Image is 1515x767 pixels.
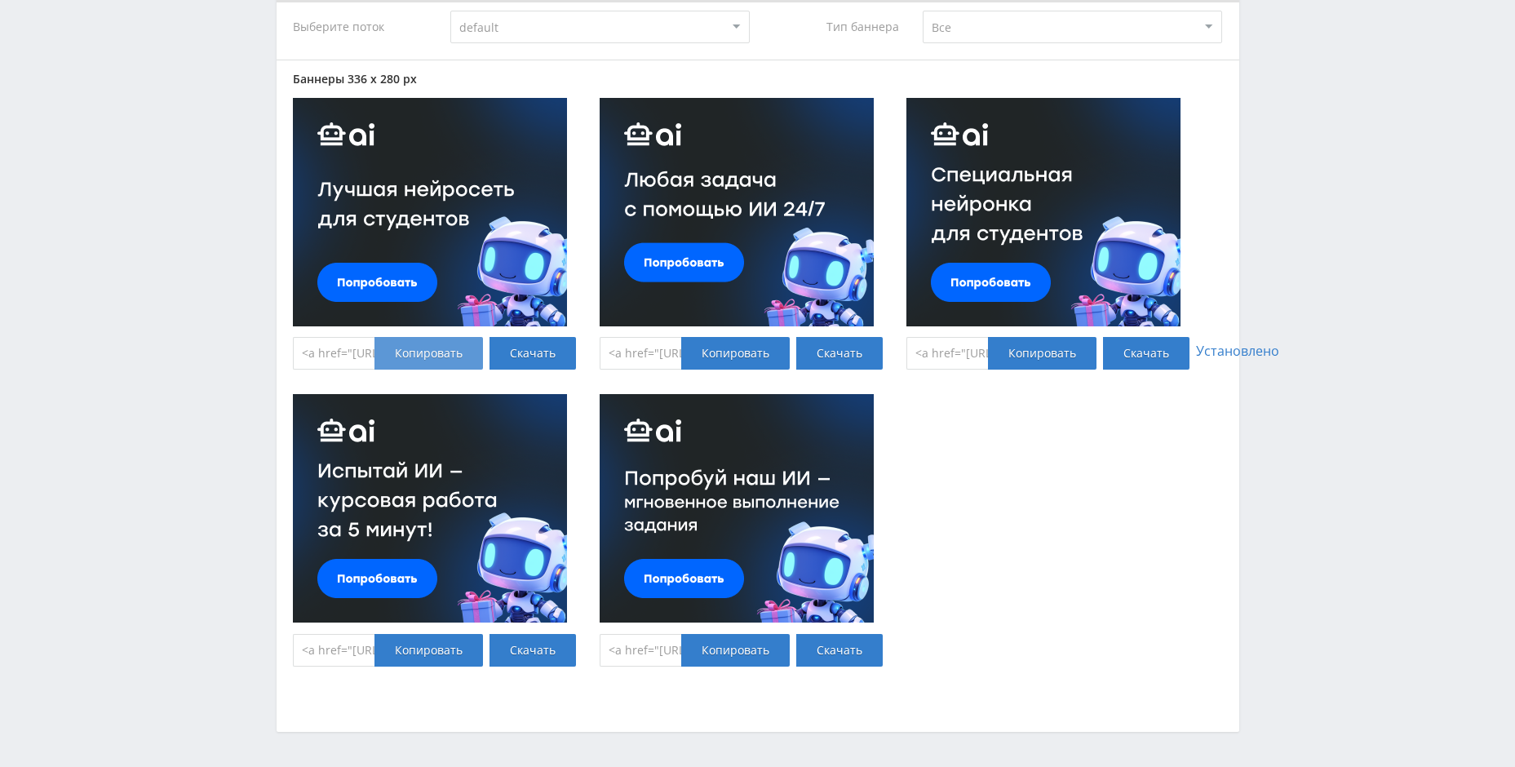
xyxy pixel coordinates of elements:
[374,337,483,370] div: Копировать
[988,337,1096,370] div: Копировать
[796,634,883,667] a: Скачать
[796,337,883,370] a: Скачать
[1103,337,1189,370] a: Скачать
[765,11,907,43] div: Тип баннера
[293,11,435,43] div: Выберите поток
[1196,344,1279,358] div: Установлено
[681,337,790,370] div: Копировать
[681,634,790,667] div: Копировать
[489,337,576,370] a: Скачать
[293,73,1223,86] div: Баннеры 336 x 280 px
[489,634,576,667] a: Скачать
[374,634,483,667] div: Копировать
